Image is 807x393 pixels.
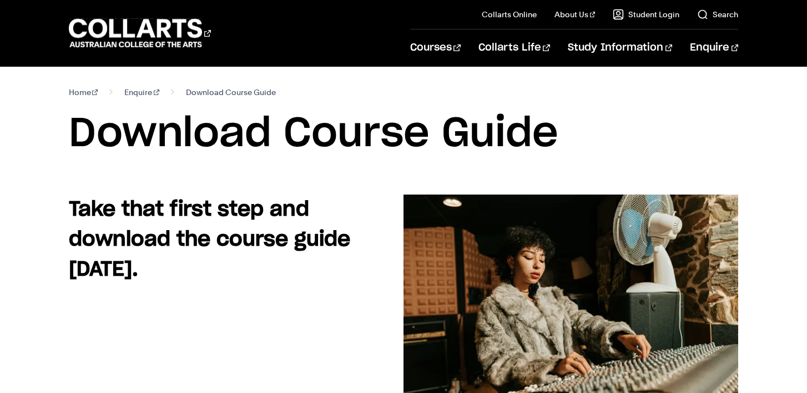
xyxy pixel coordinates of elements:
[124,84,159,100] a: Enquire
[410,29,461,66] a: Courses
[69,17,211,49] div: Go to homepage
[613,9,679,20] a: Student Login
[69,84,98,100] a: Home
[568,29,672,66] a: Study Information
[697,9,738,20] a: Search
[69,109,739,159] h1: Download Course Guide
[554,9,596,20] a: About Us
[186,84,276,100] span: Download Course Guide
[478,29,550,66] a: Collarts Life
[482,9,537,20] a: Collarts Online
[690,29,738,66] a: Enquire
[69,200,350,280] strong: Take that first step and download the course guide [DATE].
